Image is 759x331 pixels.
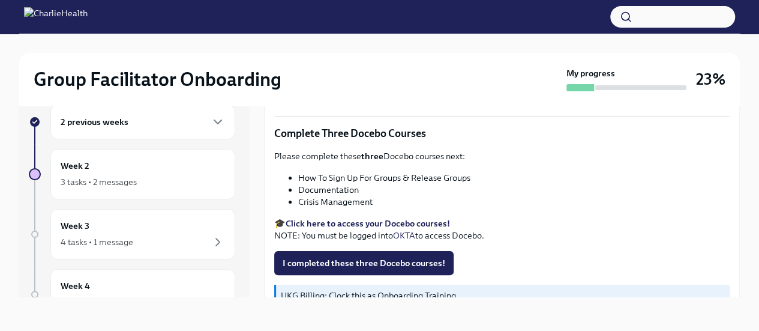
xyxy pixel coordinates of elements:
[298,172,730,184] li: How To Sign Up For Groups & Release Groups
[29,269,235,320] a: Week 41 task
[29,209,235,260] a: Week 34 tasks • 1 message
[61,115,128,129] h6: 2 previous weeks
[566,67,615,79] strong: My progress
[34,67,281,91] h2: Group Facilitator Onboarding
[298,196,730,208] li: Crisis Management
[61,279,90,293] h6: Week 4
[283,257,445,269] span: I completed these three Docebo courses!
[61,219,89,232] h6: Week 3
[281,290,725,302] p: UKG Billing: Clock this as Onboarding Training
[274,126,730,141] p: Complete Three Docebo Courses
[61,159,89,172] h6: Week 2
[61,236,133,248] div: 4 tasks • 1 message
[298,184,730,196] li: Documentation
[361,151,383,162] strong: three
[274,150,730,162] p: Please complete these Docebo courses next:
[274,217,730,241] p: 🎓 NOTE: You must be logged into to access Docebo.
[24,7,88,26] img: CharlieHealth
[393,230,415,241] a: OKTA
[61,296,82,308] div: 1 task
[61,176,137,188] div: 3 tasks • 2 messages
[696,68,725,90] h3: 23%
[29,149,235,199] a: Week 23 tasks • 2 messages
[286,218,450,229] a: Click here to access your Docebo courses!
[50,105,235,139] div: 2 previous weeks
[274,251,454,275] button: I completed these three Docebo courses!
